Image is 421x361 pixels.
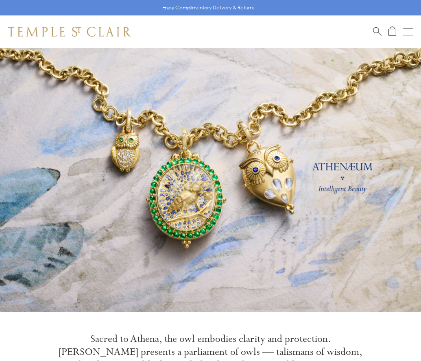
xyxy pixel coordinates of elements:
p: Enjoy Complimentary Delivery & Returns [162,4,255,12]
button: Open navigation [403,27,413,37]
a: Search [373,26,382,37]
a: Open Shopping Bag [388,26,396,37]
img: Temple St. Clair [8,27,131,37]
